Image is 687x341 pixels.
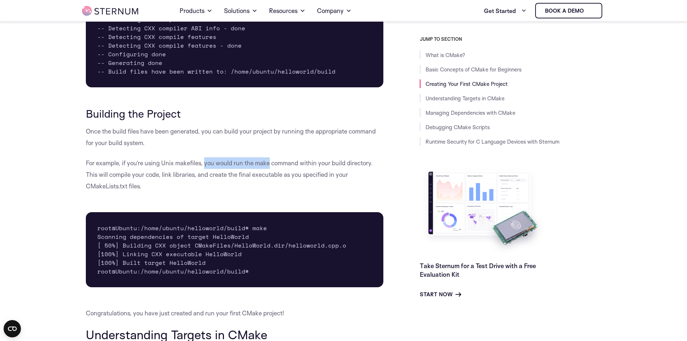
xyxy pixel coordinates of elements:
p: Once the build files have been generated, you can build your project by running the appropriate c... [86,126,384,149]
a: Products [180,1,212,21]
a: Basic Concepts of CMake for Beginners [426,66,521,73]
a: Start Now [420,290,461,299]
img: Take Sternum for a Test Drive with a Free Evaluation Kit [420,166,546,256]
img: sternum iot [587,8,593,14]
pre: root@Ubuntu:/home/ubuntu/helloworld/build# make Scanning dependencies of target HelloWorld [ 50%]... [86,212,384,287]
a: Managing Dependencies with CMake [426,109,515,116]
a: Take Sternum for a Test Drive with a Free Evaluation Kit [420,262,536,278]
a: Resources [269,1,305,21]
a: Creating Your First CMake Project [426,80,508,87]
a: Debugging CMake Scripts [426,124,490,131]
button: Open CMP widget [4,320,21,337]
a: Runtime Security for C Language Devices with Sternum [426,138,559,145]
a: Get Started [484,4,527,18]
a: Company [317,1,352,21]
a: Solutions [224,1,257,21]
p: For example, if you’re using Unix makefiles, you would run the make command within your build dir... [86,157,384,192]
a: What is CMake? [426,52,465,58]
h3: JUMP TO SECTION [420,36,605,42]
a: Understanding Targets in CMake [426,95,505,102]
a: Book a demo [535,3,602,18]
h3: Building the Project [86,108,384,120]
img: sternum iot [82,6,138,16]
